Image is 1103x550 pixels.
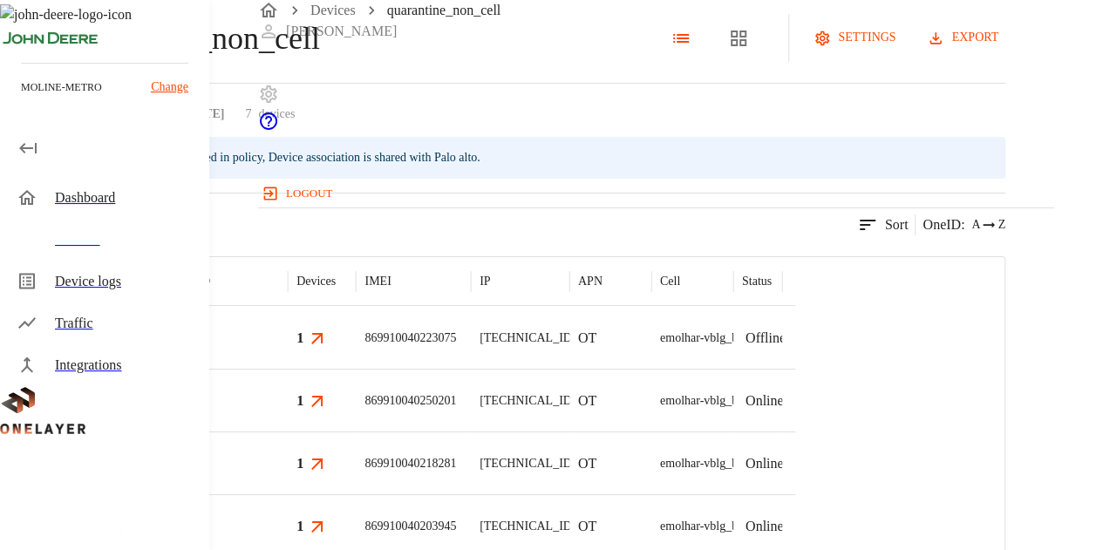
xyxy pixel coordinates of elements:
p: [PERSON_NAME] [286,21,397,42]
span: emolhar-vblg_b36-ca-us-eNB432539 [660,394,843,407]
p: 869910040223075 [364,329,456,347]
span: emolhar-vblg_b6-ca-us [660,331,773,344]
p: Cell [660,273,680,290]
h3: 1 [296,516,303,536]
span: Support Portal [258,119,279,134]
p: 869910040250201 [364,392,456,410]
p: 869910040203945 [364,518,456,535]
p: Online [746,516,784,537]
p: OT [578,516,596,537]
p: APN [578,273,603,290]
p: 869910040218281 [364,455,456,472]
span: emolhar-vblg_b6-ca-us [660,519,773,533]
p: Online [746,453,784,474]
p: Offline [746,328,786,349]
h3: 1 [296,328,303,348]
p: IMEI [364,273,391,290]
p: [TECHNICAL_ID] [480,518,575,535]
div: emolhar-vblg_b36-ca-us-eNB432539 #EB211210942::NOKIA::FW2QQD [660,392,1023,410]
p: OT [578,390,596,411]
p: OneID : [923,214,964,235]
p: OT [578,328,596,349]
div: Devices [296,275,336,289]
a: Devices [310,3,356,17]
p: Sort [885,214,909,235]
button: logout [258,180,339,207]
span: emolhar-vblg_b14-ca-us [660,457,780,470]
p: [TECHNICAL_ID] [480,329,575,347]
p: Online [746,390,784,411]
p: IP [480,273,490,290]
p: Status [742,273,772,290]
p: [TECHNICAL_ID] [480,392,575,410]
h3: 1 [296,390,303,411]
span: Z [997,216,1005,234]
h3: 1 [296,453,303,473]
a: onelayer-support [258,119,279,134]
span: A [971,216,980,234]
a: logout [258,180,1054,207]
p: OT [578,453,596,474]
p: [TECHNICAL_ID] [480,455,575,472]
